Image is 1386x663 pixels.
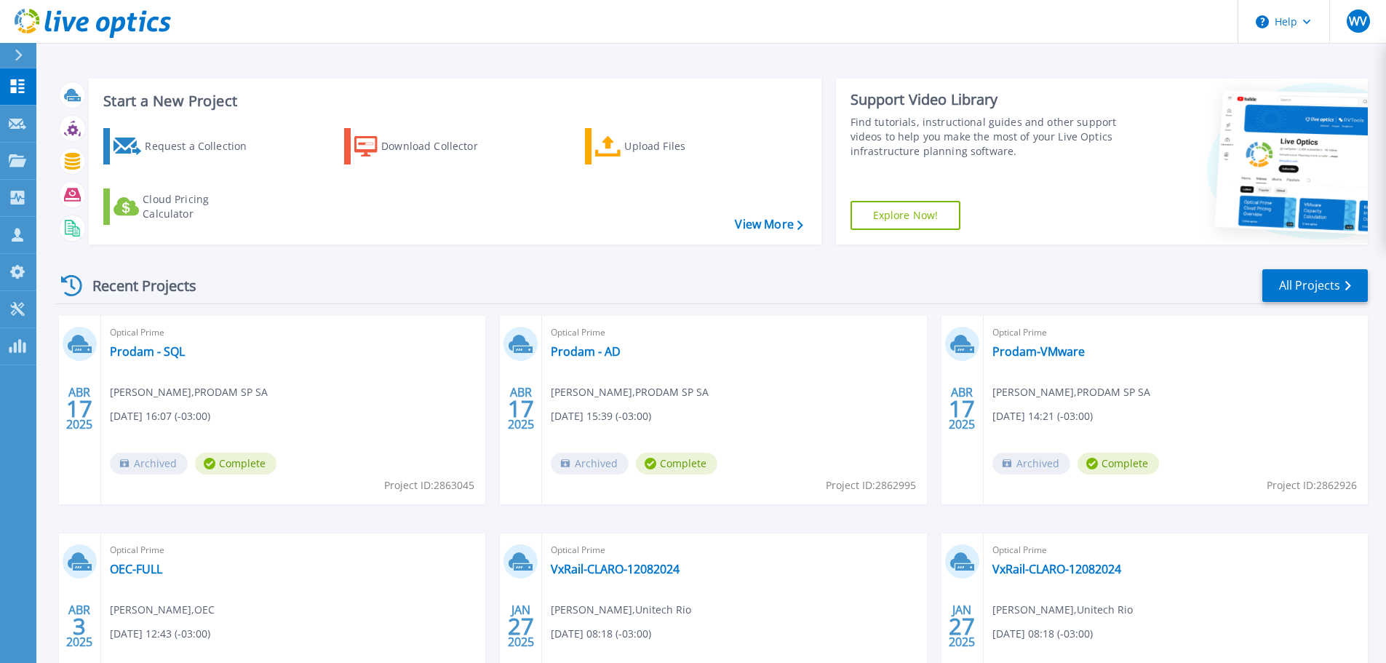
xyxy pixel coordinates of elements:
[826,477,916,493] span: Project ID: 2862995
[110,453,188,475] span: Archived
[65,382,93,435] div: ABR 2025
[1349,15,1367,27] span: WV
[585,128,747,164] a: Upload Files
[110,562,162,576] a: OEC-FULL
[851,90,1122,109] div: Support Video Library
[992,602,1133,618] span: [PERSON_NAME] , Unitech Rio
[551,453,629,475] span: Archived
[103,188,266,225] a: Cloud Pricing Calculator
[384,477,474,493] span: Project ID: 2863045
[110,602,215,618] span: [PERSON_NAME] , OEC
[948,600,976,653] div: JAN 2025
[992,325,1359,341] span: Optical Prime
[992,384,1150,400] span: [PERSON_NAME] , PRODAM SP SA
[110,384,268,400] span: [PERSON_NAME] , PRODAM SP SA
[992,408,1093,424] span: [DATE] 14:21 (-03:00)
[73,620,86,632] span: 3
[551,602,691,618] span: [PERSON_NAME] , Unitech Rio
[145,132,261,161] div: Request a Collection
[103,128,266,164] a: Request a Collection
[103,93,802,109] h3: Start a New Project
[1267,477,1357,493] span: Project ID: 2862926
[551,542,917,558] span: Optical Prime
[56,268,216,303] div: Recent Projects
[992,562,1121,576] a: VxRail-CLARO-12082024
[851,115,1122,159] div: Find tutorials, instructional guides and other support videos to help you make the most of your L...
[551,626,651,642] span: [DATE] 08:18 (-03:00)
[949,620,975,632] span: 27
[110,325,477,341] span: Optical Prime
[624,132,741,161] div: Upload Files
[992,626,1093,642] span: [DATE] 08:18 (-03:00)
[1078,453,1159,475] span: Complete
[948,382,976,435] div: ABR 2025
[507,382,535,435] div: ABR 2025
[143,192,259,221] div: Cloud Pricing Calculator
[508,402,534,415] span: 17
[110,344,185,359] a: Prodam - SQL
[851,201,961,230] a: Explore Now!
[992,453,1070,475] span: Archived
[344,128,506,164] a: Download Collector
[110,408,210,424] span: [DATE] 16:07 (-03:00)
[110,542,477,558] span: Optical Prime
[1262,269,1368,302] a: All Projects
[636,453,717,475] span: Complete
[551,562,680,576] a: VxRail-CLARO-12082024
[735,218,802,231] a: View More
[66,402,92,415] span: 17
[551,344,621,359] a: Prodam - AD
[551,408,651,424] span: [DATE] 15:39 (-03:00)
[949,402,975,415] span: 17
[65,600,93,653] div: ABR 2025
[992,542,1359,558] span: Optical Prime
[992,344,1085,359] a: Prodam-VMware
[381,132,498,161] div: Download Collector
[551,384,709,400] span: [PERSON_NAME] , PRODAM SP SA
[195,453,276,475] span: Complete
[551,325,917,341] span: Optical Prime
[507,600,535,653] div: JAN 2025
[508,620,534,632] span: 27
[110,626,210,642] span: [DATE] 12:43 (-03:00)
